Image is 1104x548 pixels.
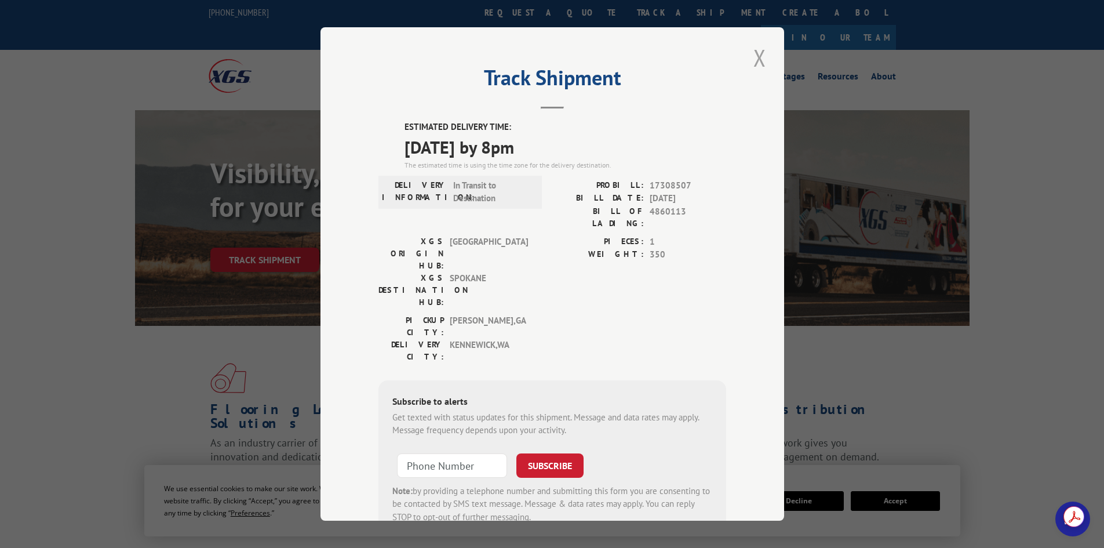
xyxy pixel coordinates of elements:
a: Open chat [1055,502,1090,536]
label: PROBILL: [552,179,644,193]
label: XGS DESTINATION HUB: [378,272,444,309]
div: Subscribe to alerts [392,394,712,411]
label: PICKUP CITY: [378,314,444,339]
span: 4860113 [650,205,726,230]
span: KENNEWICK , WA [450,339,528,363]
h2: Track Shipment [378,70,726,92]
label: WEIGHT: [552,248,644,262]
button: Close modal [750,42,770,74]
strong: Note: [392,485,413,496]
span: [GEOGRAPHIC_DATA] [450,235,528,272]
span: 350 [650,248,726,262]
span: 1 [650,235,726,249]
button: SUBSCRIBE [516,453,584,478]
div: Get texted with status updates for this shipment. Message and data rates may apply. Message frequ... [392,411,712,437]
label: XGS ORIGIN HUB: [378,235,444,272]
div: The estimated time is using the time zone for the delivery destination. [405,160,726,170]
label: DELIVERY CITY: [378,339,444,363]
span: 17308507 [650,179,726,193]
div: by providing a telephone number and submitting this form you are consenting to be contacted by SM... [392,485,712,524]
label: BILL DATE: [552,192,644,205]
span: SPOKANE [450,272,528,309]
label: BILL OF LADING: [552,205,644,230]
span: [DATE] by 8pm [405,134,726,160]
span: [PERSON_NAME] , GA [450,314,528,339]
label: DELIVERY INFORMATION: [382,179,447,205]
span: [DATE] [650,192,726,205]
label: PIECES: [552,235,644,249]
input: Phone Number [397,453,507,478]
span: In Transit to Destination [453,179,531,205]
label: ESTIMATED DELIVERY TIME: [405,121,726,134]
